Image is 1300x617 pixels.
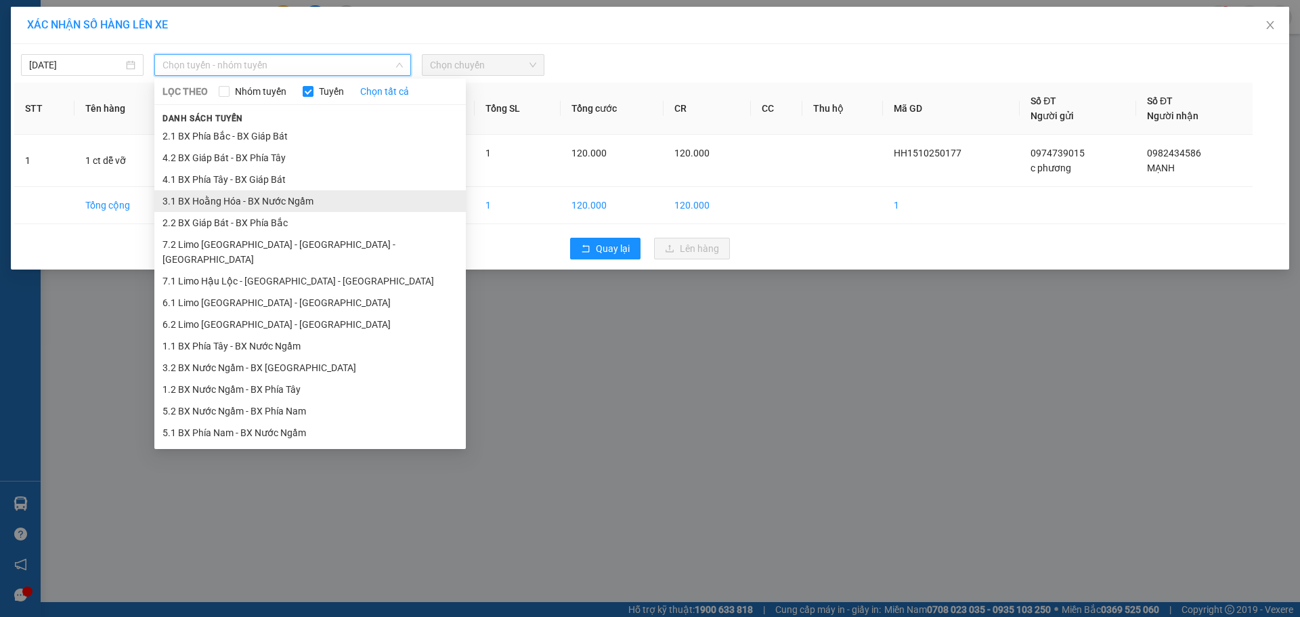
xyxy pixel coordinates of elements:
th: Tổng SL [475,83,561,135]
td: 1 [475,187,561,224]
span: Danh sách tuyến [154,112,251,125]
span: HH1510250177 [894,148,961,158]
span: XÁC NHẬN SỐ HÀNG LÊN XE [27,18,168,31]
span: LỌC THEO [162,84,208,99]
span: 1 [485,148,491,158]
span: close [1265,20,1276,30]
li: 7.1 Limo Hậu Lộc - [GEOGRAPHIC_DATA] - [GEOGRAPHIC_DATA] [154,270,466,292]
th: Tổng cước [561,83,664,135]
span: 120.000 [571,148,607,158]
th: Tên hàng [74,83,176,135]
span: Người gửi [1031,110,1074,121]
span: rollback [581,244,590,255]
span: Số ĐT [1031,95,1056,106]
span: c phương [1031,163,1071,173]
button: rollbackQuay lại [570,238,641,259]
span: Số ĐT [1147,95,1173,106]
td: 1 ct dễ vỡ [74,135,176,187]
li: 4.2 BX Giáp Bát - BX Phía Tây [154,147,466,169]
li: 1.2 BX Nước Ngầm - BX Phía Tây [154,379,466,400]
span: Người nhận [1147,110,1198,121]
li: 7.2 Limo [GEOGRAPHIC_DATA] - [GEOGRAPHIC_DATA] - [GEOGRAPHIC_DATA] [154,234,466,270]
th: CR [664,83,751,135]
td: 1 [14,135,74,187]
button: uploadLên hàng [654,238,730,259]
span: Chọn chuyến [430,55,536,75]
th: Mã GD [883,83,1020,135]
span: down [395,61,404,69]
span: 120.000 [674,148,710,158]
input: 15/10/2025 [29,58,123,72]
span: Tuyến [313,84,349,99]
a: Chọn tất cả [360,84,409,99]
span: 0982434586 [1147,148,1201,158]
li: 3.1 BX Hoằng Hóa - BX Nước Ngầm [154,190,466,212]
td: Tổng cộng [74,187,176,224]
li: 1.1 BX Phía Tây - BX Nước Ngầm [154,335,466,357]
span: Nhóm tuyến [230,84,292,99]
td: 120.000 [664,187,751,224]
td: 1 [883,187,1020,224]
th: CC [751,83,803,135]
li: 4.1 BX Phía Tây - BX Giáp Bát [154,169,466,190]
li: 5.2 BX Nước Ngầm - BX Phía Nam [154,400,466,422]
td: 120.000 [561,187,664,224]
li: 6.1 Limo [GEOGRAPHIC_DATA] - [GEOGRAPHIC_DATA] [154,292,466,314]
li: 2.2 BX Giáp Bát - BX Phía Bắc [154,212,466,234]
th: Thu hộ [802,83,882,135]
th: STT [14,83,74,135]
span: Chọn tuyến - nhóm tuyến [162,55,403,75]
span: 0974739015 [1031,148,1085,158]
li: 3.2 BX Nước Ngầm - BX [GEOGRAPHIC_DATA] [154,357,466,379]
span: MẠNH [1147,163,1175,173]
li: 5.1 BX Phía Nam - BX Nước Ngầm [154,422,466,444]
button: Close [1251,7,1289,45]
li: 6.2 Limo [GEOGRAPHIC_DATA] - [GEOGRAPHIC_DATA] [154,314,466,335]
li: 2.1 BX Phía Bắc - BX Giáp Bát [154,125,466,147]
span: Quay lại [596,241,630,256]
